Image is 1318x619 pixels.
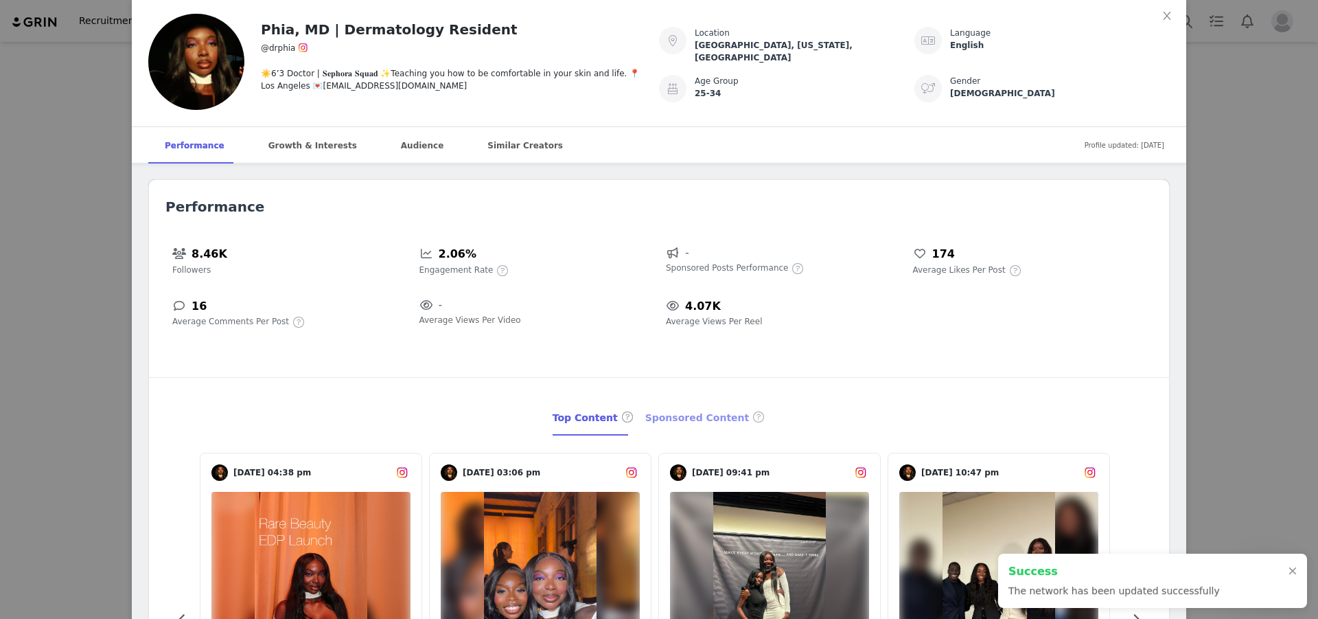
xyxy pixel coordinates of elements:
div: Age Group [695,75,914,87]
h2: Phia, MD | Dermatology Resident [261,19,518,40]
span: [DATE] 04:38 pm [228,466,394,479]
span: Engagement Rate [419,264,494,276]
span: - [439,297,443,313]
span: [DATE] 09:41 pm [686,466,853,479]
span: Sponsored Posts Performance [666,262,788,274]
div: English [950,39,1170,52]
div: Performance [148,127,241,164]
h5: 2.06% [439,245,477,263]
body: Rich Text Area. Press ALT-0 for help. [11,11,564,26]
img: instagram.svg [1084,466,1096,479]
span: Average Likes Per Post [913,264,1006,276]
div: Top Content [553,401,634,436]
h2: Performance [165,196,1153,217]
img: v2 [211,464,228,481]
h5: 4.07K [685,297,721,315]
i: icon: close [1161,10,1172,21]
span: Profile updated: [DATE] [1085,130,1164,161]
h5: 16 [192,297,207,315]
div: [DEMOGRAPHIC_DATA] [950,87,1170,100]
div: Sponsored Content [645,401,766,436]
span: Followers [172,264,211,276]
span: Average Views Per Video [419,314,521,326]
h2: Success [1008,563,1220,580]
span: @drphia [261,43,295,53]
div: Location [695,27,914,39]
img: instagram.svg [396,466,408,479]
span: [DATE] 03:06 pm [457,466,623,479]
img: v2 [148,14,244,110]
div: Audience [384,127,460,164]
img: instagram.svg [298,43,308,53]
img: v2 [670,464,686,481]
h5: 8.46K [192,245,227,263]
div: Growth & Interests [252,127,373,164]
div: Gender [950,75,1170,87]
h5: 174 [932,245,955,263]
span: - [685,245,689,261]
span: [DATE] 10:47 pm [916,466,1082,479]
div: Language [950,27,1170,39]
span: Average Comments Per Post [172,315,289,328]
div: 25-34 [695,87,914,100]
div: ☀️6’3 Doctor | 𝐒𝐞𝐩𝐡𝐨𝐫𝐚 𝐒𝐪𝐮𝐚𝐝 ✨Teaching you how to be comfortable in your skin and life. 📍Los Ange... [261,56,643,92]
img: v2 [441,464,457,481]
span: Average Views Per Reel [666,315,762,328]
div: Similar Creators [471,127,579,164]
img: instagram.svg [625,466,638,479]
p: The network has been updated successfully [1008,584,1220,598]
div: [GEOGRAPHIC_DATA], [US_STATE], [GEOGRAPHIC_DATA] [695,39,914,64]
img: v2 [899,464,916,481]
img: instagram.svg [855,466,867,479]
